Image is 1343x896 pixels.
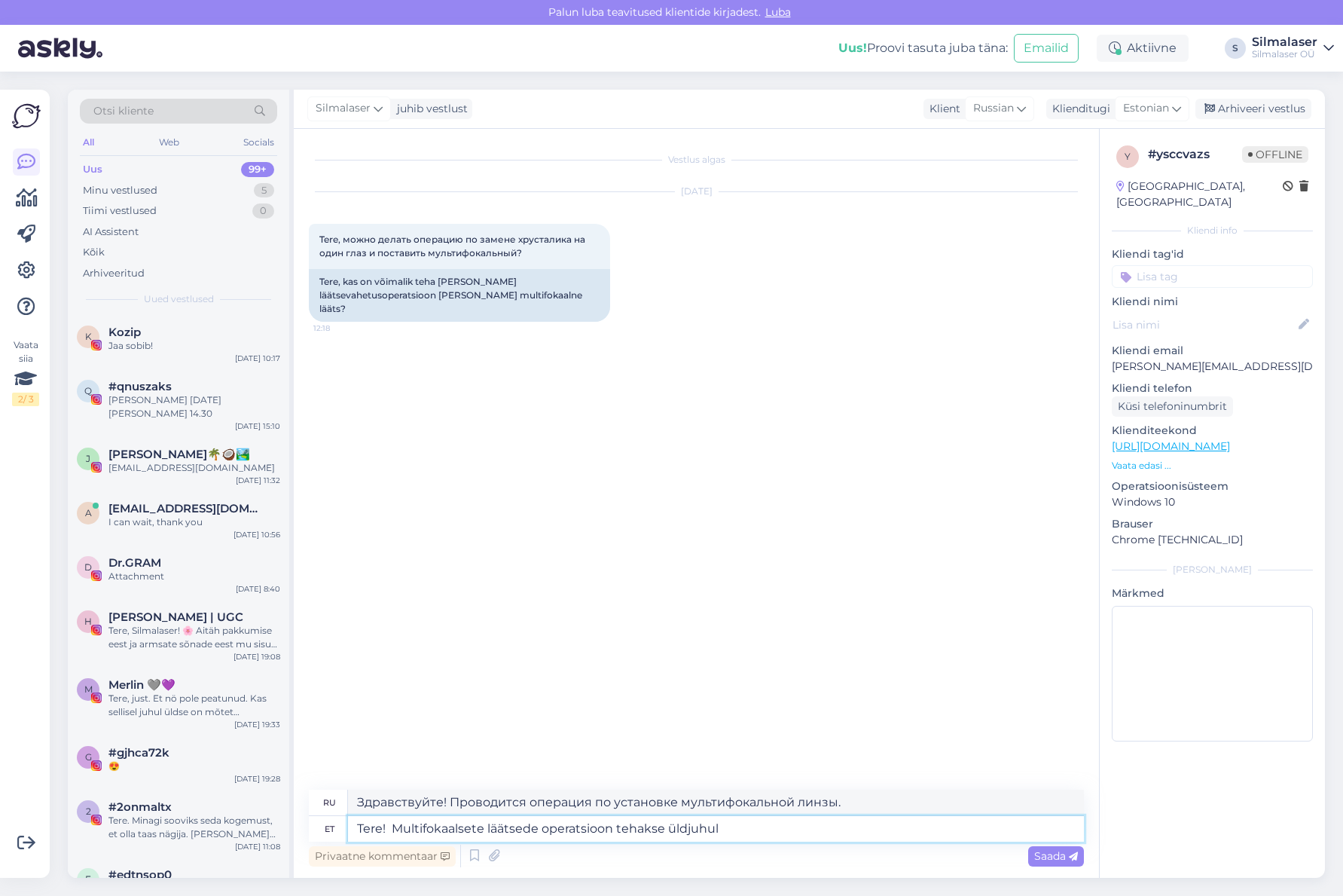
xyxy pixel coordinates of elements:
span: aulikkihellberg@hotmail.com [108,502,265,515]
div: Tere, kas on võimalik teha [PERSON_NAME] läätsevahetusoperatsioon [PERSON_NAME] multifokaalne lääts? [309,269,610,322]
span: #edtnsop0 [108,868,172,882]
span: Otsi kliente [93,103,154,119]
span: Luba [761,5,795,19]
div: juhib vestlust [391,101,468,117]
p: Operatsioonisüsteem [1112,479,1313,494]
p: Kliendi email [1112,343,1313,359]
div: Arhiveeritud [83,266,145,281]
div: 99+ [241,162,274,177]
span: K [85,331,92,342]
textarea: Tere! Multifokaalsete läätsede operatsioon tehakse üldjuhul [348,816,1084,842]
span: Russian [973,100,1014,117]
div: # ysccvazs [1148,145,1242,164]
div: AI Assistent [83,225,139,240]
div: Klient [923,101,960,117]
span: Estonian [1123,100,1169,117]
span: Silmalaser [316,100,371,117]
span: 12:18 [313,323,370,334]
p: Kliendi nimi [1112,294,1313,310]
div: [GEOGRAPHIC_DATA], [GEOGRAPHIC_DATA] [1116,179,1283,210]
div: Vestlus algas [309,153,1084,167]
div: [DATE] [309,185,1084,198]
div: [EMAIL_ADDRESS][DOMAIN_NAME] [108,461,280,475]
textarea: Здравствуйте! Проводится операция по установке мультифокальной линзы. [348,790,1084,815]
span: Helge Kalde | UGC [108,610,243,624]
div: Jaa sobib! [108,339,280,353]
span: Saada [1034,849,1078,863]
div: S [1225,38,1246,59]
div: Kõik [83,245,105,260]
span: H [84,616,92,627]
span: #qnuszaks [108,380,172,393]
span: q [84,385,92,396]
img: Askly Logo [12,102,41,130]
div: 5 [254,183,274,198]
input: Lisa tag [1112,265,1313,288]
div: Tere, Silmalaser! 🌸 Aitäh pakkumise eest ja armsate sõnade eest mu sisu kohta 🙏 See kõlab väga põ... [108,624,280,651]
div: et [325,816,334,842]
div: [PERSON_NAME] [1112,563,1313,576]
p: Vaata edasi ... [1112,459,1313,472]
span: 2 [86,806,91,817]
p: Märkmed [1112,586,1313,601]
span: Kozip [108,326,141,339]
div: 0 [252,203,274,219]
b: Uus! [838,41,867,55]
div: [DATE] 8:40 [236,583,280,595]
span: a [85,507,92,518]
div: [DATE] 15:10 [235,420,280,432]
button: Emailid [1014,34,1079,63]
span: Merlin 🩶💜 [108,678,176,692]
div: Proovi tasuta juba täna: [838,39,1008,57]
div: 😍 [108,760,280,773]
p: Brauser [1112,516,1313,532]
div: Arhiveeri vestlus [1195,99,1311,119]
span: g [85,751,92,763]
span: Tere, можно делать операцию по замене хрусталика на один глаз и поставить мультифокальный? [319,234,588,258]
div: Tiimi vestlused [83,203,157,219]
div: [DATE] 19:08 [233,651,280,662]
p: [PERSON_NAME][EMAIL_ADDRESS][DOMAIN_NAME] [1112,359,1313,375]
p: Klienditeekond [1112,423,1313,439]
input: Lisa nimi [1113,317,1296,333]
span: M [84,683,93,695]
span: Dr.GRAM [108,556,161,570]
div: I can wait, thank you [108,515,280,529]
div: Socials [240,133,277,152]
div: Silmalaser [1252,36,1317,48]
span: Offline [1242,146,1308,163]
div: Tere. Minagi sooviks seda kogemust, et olla taas nägija. [PERSON_NAME] alates neljandast klassist... [108,814,280,841]
div: All [80,133,97,152]
p: Chrome [TECHNICAL_ID] [1112,532,1313,548]
div: [DATE] 11:08 [235,841,280,852]
div: Silmalaser OÜ [1252,48,1317,60]
span: D [84,561,92,573]
div: [DATE] 10:17 [235,353,280,364]
div: [DATE] 19:28 [234,773,280,784]
div: Vaata siia [12,338,39,406]
div: Minu vestlused [83,183,157,198]
span: Uued vestlused [144,292,214,306]
div: Privaatne kommentaar [309,846,456,867]
span: e [85,873,91,885]
span: y [1125,151,1131,162]
p: Kliendi tag'id [1112,246,1313,262]
span: #2onmaltx [108,800,172,814]
div: Kliendi info [1112,224,1313,237]
a: SilmalaserSilmalaser OÜ [1252,36,1334,60]
span: #gjhca72k [108,746,169,760]
div: Attachment [108,570,280,583]
a: [URL][DOMAIN_NAME] [1112,439,1230,453]
div: Uus [83,162,102,177]
div: 2 / 3 [12,393,39,406]
div: Küsi telefoninumbrit [1112,396,1233,417]
div: [DATE] 19:33 [234,719,280,730]
div: Tere, just. Et nö pole peatunud. Kas sellisel juhul üldse on mõtet kontrollida, kas sobiksin oper... [108,692,280,719]
span: Janete Aas🌴🥥🏞️ [108,448,250,461]
div: Klienditugi [1046,101,1110,117]
p: Windows 10 [1112,494,1313,510]
p: Kliendi telefon [1112,381,1313,396]
span: J [86,453,90,464]
div: Web [156,133,182,152]
div: [PERSON_NAME] [DATE][PERSON_NAME] 14.30 [108,393,280,420]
